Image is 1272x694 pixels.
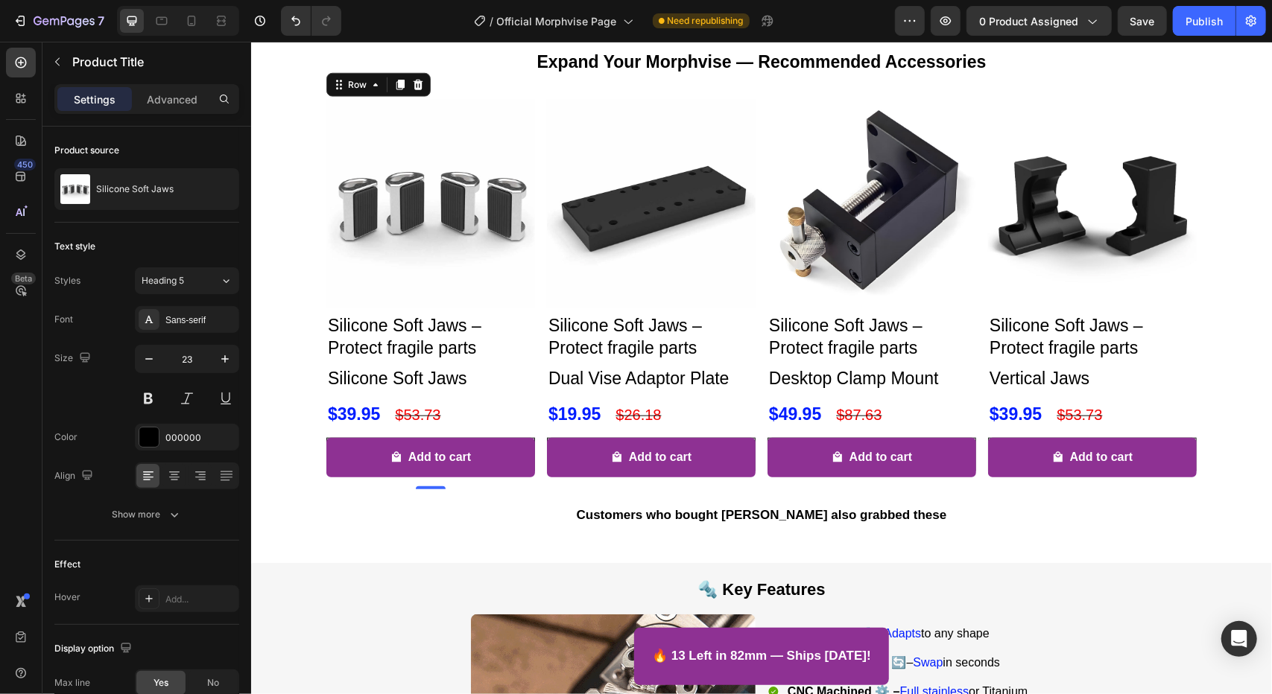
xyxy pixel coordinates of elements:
div: Undo/Redo [281,6,341,36]
button: Heading 5 [135,267,239,294]
a: Desktop Clamp Mount [516,57,725,266]
div: Publish [1186,13,1223,29]
div: $39.95 [737,356,792,389]
div: Sans-serif [165,313,235,327]
a: Dual Vise Adaptor Plate [296,57,504,266]
p: Silicone Soft Jaws – Protect fragile parts [297,273,503,318]
button: Publish [1173,6,1235,36]
h2: Desktop Clamp Mount [516,325,725,350]
div: Add... [165,593,235,606]
div: Size [54,348,94,369]
div: Max line [54,676,90,690]
span: Need republishing [668,14,744,28]
a: Silicone Soft Jaws [75,57,284,266]
button: Add to cart [516,396,725,436]
span: Heading 5 [142,274,184,287]
div: Row [94,36,118,50]
div: Rich Text Editor. Editing area: main [75,272,284,319]
h2: Silicone Soft Jaws [75,325,284,350]
div: $19.95 [296,356,351,389]
div: $49.95 [516,356,572,389]
p: Product Title [72,53,233,71]
div: Font [54,313,73,326]
div: $87.63 [583,358,632,388]
span: 🔥 13 Left in 82mm — Ships [DATE]! [401,607,620,621]
p: Settings [74,92,116,107]
div: 000000 [165,431,235,445]
p: Advanced [147,92,197,107]
div: Add to cart [157,405,220,427]
p: Silicone Soft Jaws – Protect fragile parts [77,273,282,318]
div: Effect [54,558,80,571]
div: $53.73 [804,358,852,388]
a: 🔥 13 Left in 82mm — Ships [DATE]! [383,586,638,643]
div: $39.95 [75,356,130,389]
div: Show more [113,507,182,522]
div: Beta [11,273,36,284]
span: Yes [154,676,168,690]
div: $26.18 [363,358,411,388]
button: Add to cart [737,396,946,436]
div: Open Intercom Messenger [1221,621,1257,657]
iframe: Design area [251,42,1272,694]
div: Add to cart [819,405,882,427]
h2: Dual Vise Adaptor Plate [296,325,504,350]
div: $53.73 [142,358,191,388]
button: Show more [54,501,239,528]
div: 450 [14,159,36,171]
span: Customers who bought [PERSON_NAME] also grabbed these [326,466,696,480]
div: Add to cart [378,405,440,427]
a: Vertical Jaws [737,57,946,266]
button: 7 [6,6,111,36]
span: / [490,13,494,29]
h2: Vertical Jaws [737,325,946,350]
button: Add to cart [75,396,284,436]
div: Text style [54,240,95,253]
div: Hover [54,590,80,604]
span: 0 product assigned [979,13,1078,29]
p: Silicone Soft Jaws – Protect fragile parts [518,273,724,318]
div: Product source [54,144,119,157]
div: Color [54,430,77,444]
button: 0 product assigned [966,6,1112,36]
div: Display option [54,639,135,659]
button: Save [1118,6,1167,36]
button: Add to cart [296,396,504,436]
div: Align [54,466,96,486]
p: 7 [98,12,104,30]
img: product feature img [60,174,90,204]
div: Add to cart [598,405,661,427]
h2: 🔩 Key Features [238,536,783,561]
div: Styles [54,274,80,287]
h2: Expand Your Morphvise — Recommended Accessories [12,8,1009,34]
p: Silicone Soft Jaws [96,184,174,194]
span: No [207,676,219,690]
span: Official Morphvise Page [497,13,617,29]
p: Silicone Soft Jaws – Protect fragile parts [738,273,944,318]
span: Save [1130,15,1155,28]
